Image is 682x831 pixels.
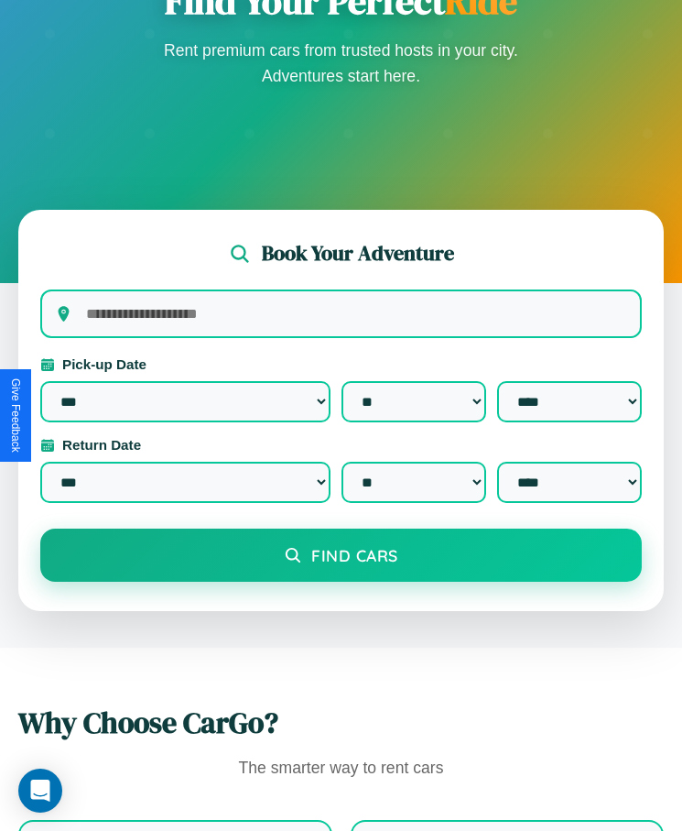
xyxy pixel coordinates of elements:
[40,437,642,453] label: Return Date
[9,378,22,453] div: Give Feedback
[18,703,664,743] h2: Why Choose CarGo?
[40,529,642,582] button: Find Cars
[18,754,664,783] p: The smarter way to rent cars
[262,239,454,268] h2: Book Your Adventure
[158,38,525,89] p: Rent premium cars from trusted hosts in your city. Adventures start here.
[40,356,642,372] label: Pick-up Date
[18,769,62,813] div: Open Intercom Messenger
